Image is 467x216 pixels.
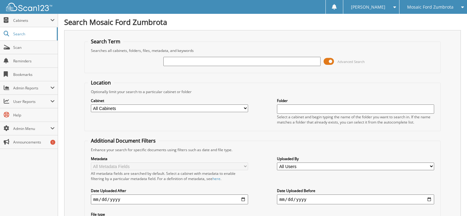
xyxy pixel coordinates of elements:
div: All metadata fields are searched by default. Select a cabinet with metadata to enable filtering b... [91,171,248,181]
span: User Reports [13,99,50,104]
legend: Additional Document Filters [88,137,159,144]
label: Date Uploaded After [91,188,248,193]
span: Mosaic Ford Zumbrota [407,5,453,9]
span: Cabinets [13,18,50,23]
span: Search [13,31,54,37]
legend: Location [88,79,114,86]
label: Uploaded By [277,156,434,161]
div: Enhance your search for specific documents using filters such as date and file type. [88,147,438,152]
span: Scan [13,45,55,50]
div: 1 [50,140,55,145]
h1: Search Mosaic Ford Zumbrota [64,17,461,27]
div: Searches all cabinets, folders, files, metadata, and keywords [88,48,438,53]
span: Advanced Search [337,59,365,64]
img: scan123-logo-white.svg [6,3,52,11]
label: Folder [277,98,434,103]
span: Bookmarks [13,72,55,77]
label: Date Uploaded Before [277,188,434,193]
span: Admin Reports [13,85,50,91]
span: Help [13,112,55,118]
span: [PERSON_NAME] [351,5,385,9]
input: end [277,194,434,204]
label: Cabinet [91,98,248,103]
span: Reminders [13,58,55,64]
span: Announcements [13,139,55,145]
label: Metadata [91,156,248,161]
span: Admin Menu [13,126,50,131]
div: Select a cabinet and begin typing the name of the folder you want to search in. If the name match... [277,114,434,125]
input: start [91,194,248,204]
a: here [212,176,220,181]
legend: Search Term [88,38,123,45]
div: Optionally limit your search to a particular cabinet or folder [88,89,438,94]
